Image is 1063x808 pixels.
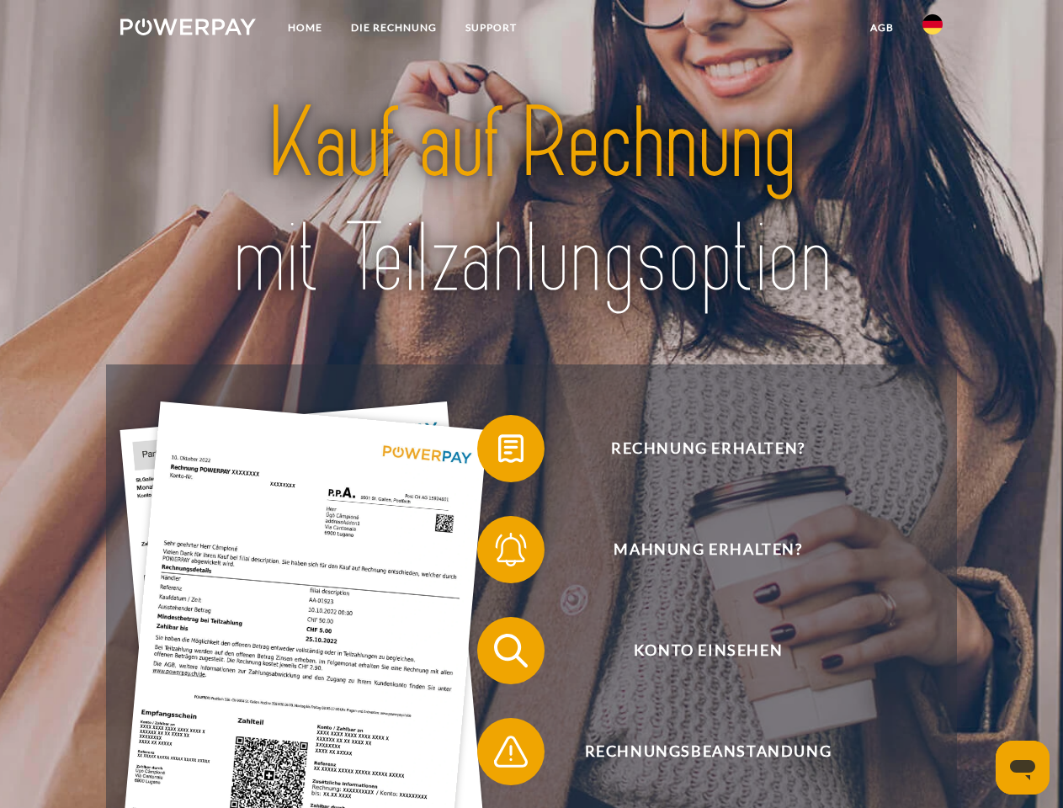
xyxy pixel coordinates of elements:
a: Home [274,13,337,43]
img: de [922,14,943,35]
img: qb_bell.svg [490,529,532,571]
span: Mahnung erhalten? [502,516,914,583]
a: agb [856,13,908,43]
button: Rechnungsbeanstandung [477,718,915,785]
a: DIE RECHNUNG [337,13,451,43]
iframe: Schaltfläche zum Öffnen des Messaging-Fensters [996,741,1050,795]
button: Rechnung erhalten? [477,415,915,482]
span: Konto einsehen [502,617,914,684]
button: Mahnung erhalten? [477,516,915,583]
img: qb_bill.svg [490,428,532,470]
img: qb_search.svg [490,630,532,672]
img: title-powerpay_de.svg [161,81,902,322]
span: Rechnung erhalten? [502,415,914,482]
span: Rechnungsbeanstandung [502,718,914,785]
img: qb_warning.svg [490,731,532,773]
button: Konto einsehen [477,617,915,684]
a: SUPPORT [451,13,531,43]
img: logo-powerpay-white.svg [120,19,256,35]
